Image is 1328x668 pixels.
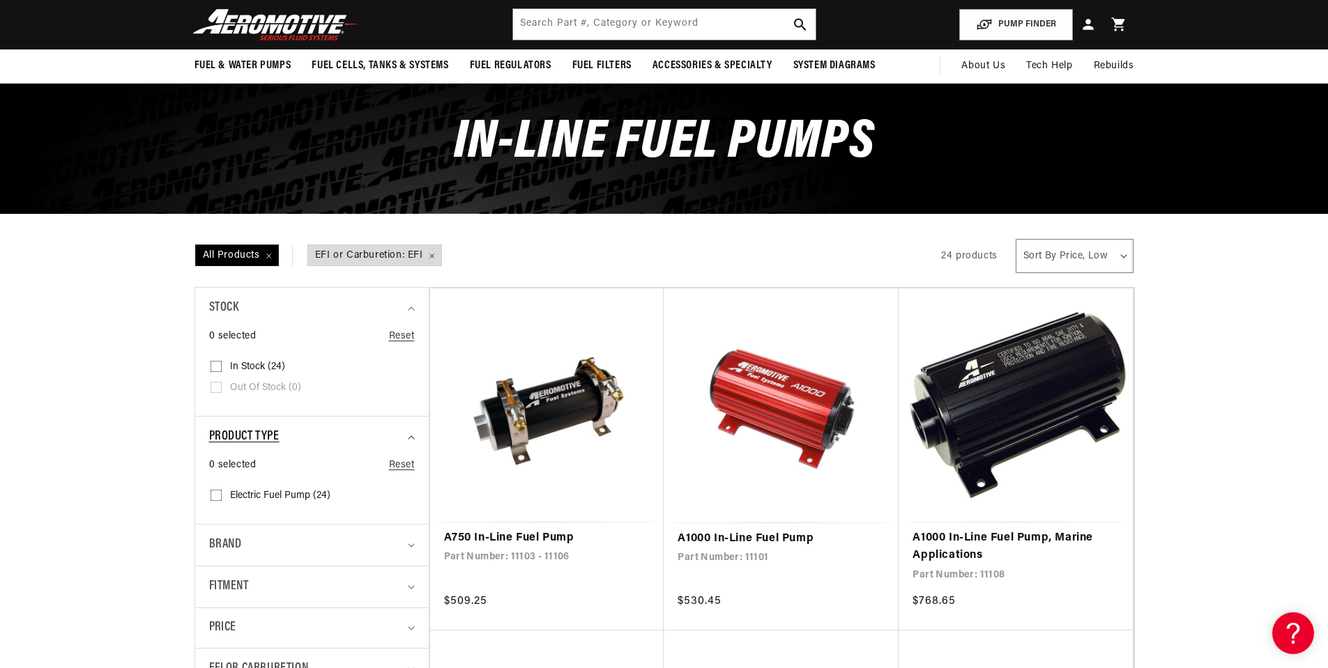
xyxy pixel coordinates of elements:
[209,427,280,447] span: Product type
[562,49,642,82] summary: Fuel Filters
[209,535,242,555] span: Brand
[196,245,278,266] span: All Products
[959,9,1073,40] button: PUMP FINDER
[209,577,249,597] span: Fitment
[230,382,301,394] span: Out of stock (0)
[312,59,448,73] span: Fuel Cells, Tanks & Systems
[1016,49,1083,83] summary: Tech Help
[572,59,632,73] span: Fuel Filters
[308,245,441,266] span: EFI or Carburetion: EFI
[307,245,443,266] a: EFI or Carburetion: EFI
[785,9,816,40] button: search button
[189,8,363,41] img: Aeromotive
[459,49,562,82] summary: Fuel Regulators
[389,458,415,473] a: Reset
[194,245,307,266] a: All Products
[389,329,415,344] a: Reset
[209,525,415,566] summary: Brand (0 selected)
[941,251,998,261] span: 24 products
[209,608,415,648] summary: Price
[209,417,415,458] summary: Product type (0 selected)
[230,361,285,373] span: In stock (24)
[961,61,1005,71] span: About Us
[470,59,551,73] span: Fuel Regulators
[209,298,239,318] span: Stock
[1083,49,1145,83] summary: Rebuilds
[652,59,772,73] span: Accessories & Specialty
[454,116,875,171] span: In-Line Fuel Pumps
[209,329,257,344] span: 0 selected
[913,529,1119,565] a: A1000 In-Line Fuel Pump, Marine Applications
[301,49,459,82] summary: Fuel Cells, Tanks & Systems
[209,458,257,473] span: 0 selected
[793,59,876,73] span: System Diagrams
[194,59,291,73] span: Fuel & Water Pumps
[513,9,816,40] input: Search by Part Number, Category or Keyword
[209,619,236,637] span: Price
[951,49,1016,83] a: About Us
[444,529,650,547] a: A750 In-Line Fuel Pump
[1094,59,1134,74] span: Rebuilds
[678,530,885,548] a: A1000 In-Line Fuel Pump
[1026,59,1072,74] span: Tech Help
[783,49,886,82] summary: System Diagrams
[209,566,415,607] summary: Fitment (0 selected)
[230,490,330,502] span: Electric Fuel Pump (24)
[209,288,415,329] summary: Stock (0 selected)
[184,49,302,82] summary: Fuel & Water Pumps
[642,49,783,82] summary: Accessories & Specialty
